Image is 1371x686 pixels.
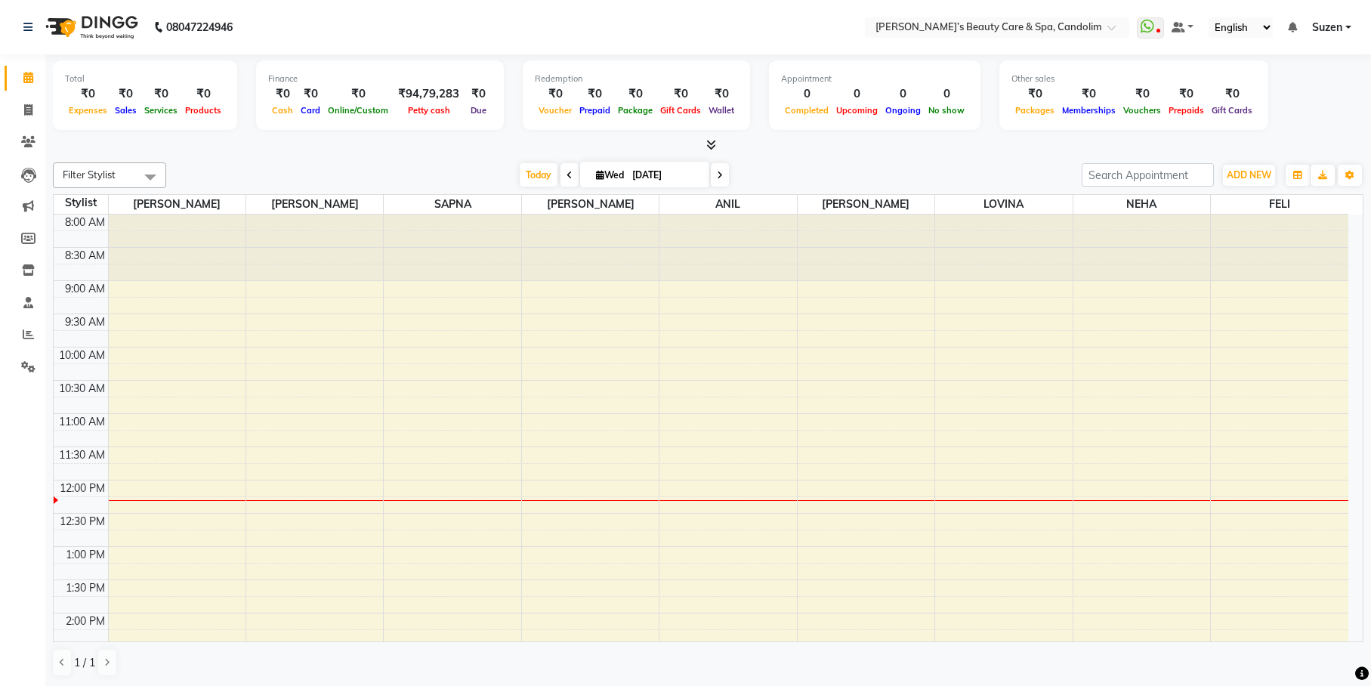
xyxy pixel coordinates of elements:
[384,195,520,214] span: SAPNA
[57,514,108,530] div: 12:30 PM
[404,105,454,116] span: Petty cash
[39,6,142,48] img: logo
[1227,169,1271,181] span: ADD NEW
[63,613,108,629] div: 2:00 PM
[324,85,392,103] div: ₹0
[520,163,557,187] span: Today
[882,105,925,116] span: Ongoing
[56,381,108,397] div: 10:30 AM
[1011,85,1058,103] div: ₹0
[781,73,968,85] div: Appointment
[925,105,968,116] span: No show
[1011,105,1058,116] span: Packages
[576,105,614,116] span: Prepaid
[65,105,111,116] span: Expenses
[1165,105,1208,116] span: Prepaids
[181,85,225,103] div: ₹0
[592,169,628,181] span: Wed
[62,281,108,297] div: 9:00 AM
[1073,195,1210,214] span: NEHA
[54,195,108,211] div: Stylist
[392,85,465,103] div: ₹94,79,283
[1312,20,1342,36] span: Suzen
[1211,195,1348,214] span: FELI
[63,168,116,181] span: Filter Stylist
[111,85,140,103] div: ₹0
[1058,105,1119,116] span: Memberships
[140,85,181,103] div: ₹0
[246,195,383,214] span: [PERSON_NAME]
[297,105,324,116] span: Card
[882,85,925,103] div: 0
[628,164,703,187] input: 2025-09-03
[467,105,490,116] span: Due
[1223,165,1275,186] button: ADD NEW
[522,195,659,214] span: [PERSON_NAME]
[63,580,108,596] div: 1:30 PM
[925,85,968,103] div: 0
[935,195,1072,214] span: LOVINA
[1208,85,1256,103] div: ₹0
[781,85,832,103] div: 0
[63,547,108,563] div: 1:00 PM
[109,195,245,214] span: [PERSON_NAME]
[1119,105,1165,116] span: Vouchers
[659,195,796,214] span: ANIL
[656,85,705,103] div: ₹0
[832,105,882,116] span: Upcoming
[65,85,111,103] div: ₹0
[535,85,576,103] div: ₹0
[268,73,492,85] div: Finance
[74,655,95,671] span: 1 / 1
[62,215,108,230] div: 8:00 AM
[1165,85,1208,103] div: ₹0
[1119,85,1165,103] div: ₹0
[535,105,576,116] span: Voucher
[268,105,297,116] span: Cash
[1082,163,1214,187] input: Search Appointment
[111,105,140,116] span: Sales
[181,105,225,116] span: Products
[705,105,738,116] span: Wallet
[614,85,656,103] div: ₹0
[297,85,324,103] div: ₹0
[166,6,233,48] b: 08047224946
[56,414,108,430] div: 11:00 AM
[56,348,108,363] div: 10:00 AM
[832,85,882,103] div: 0
[781,105,832,116] span: Completed
[57,481,108,496] div: 12:00 PM
[1208,105,1256,116] span: Gift Cards
[324,105,392,116] span: Online/Custom
[576,85,614,103] div: ₹0
[65,73,225,85] div: Total
[614,105,656,116] span: Package
[56,447,108,463] div: 11:30 AM
[705,85,738,103] div: ₹0
[1058,85,1119,103] div: ₹0
[62,248,108,264] div: 8:30 AM
[798,195,934,214] span: [PERSON_NAME]
[535,73,738,85] div: Redemption
[268,85,297,103] div: ₹0
[465,85,492,103] div: ₹0
[656,105,705,116] span: Gift Cards
[140,105,181,116] span: Services
[62,314,108,330] div: 9:30 AM
[1011,73,1256,85] div: Other sales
